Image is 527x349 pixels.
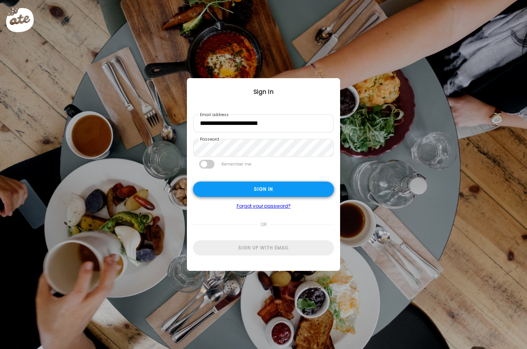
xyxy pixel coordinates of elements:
[193,182,334,197] div: Sign in
[193,240,334,256] div: Sign up with email
[199,112,229,118] label: Email address
[187,87,340,97] div: Sign In
[193,203,334,209] a: Forgot your password?
[221,160,252,169] label: Remember me
[199,136,220,143] label: Password
[257,217,270,232] span: or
